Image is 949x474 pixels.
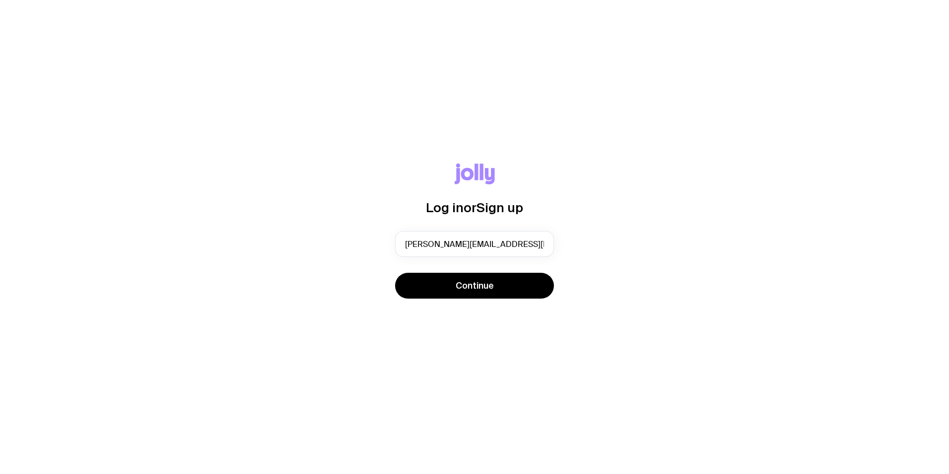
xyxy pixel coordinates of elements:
[395,231,554,257] input: you@email.com
[426,200,464,215] span: Log in
[464,200,476,215] span: or
[456,280,494,292] span: Continue
[395,273,554,299] button: Continue
[476,200,523,215] span: Sign up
